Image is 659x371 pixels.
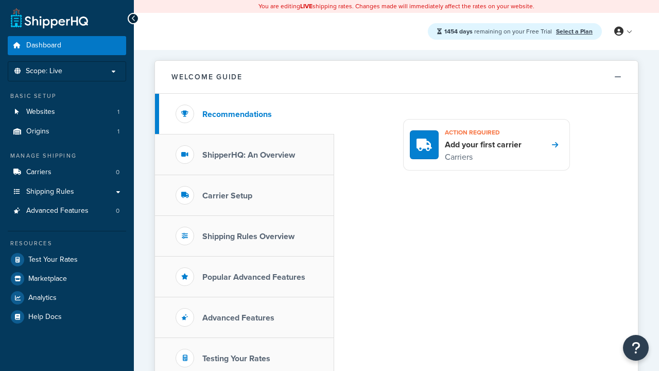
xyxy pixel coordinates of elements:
[8,163,126,182] li: Carriers
[623,335,649,361] button: Open Resource Center
[8,308,126,326] a: Help Docs
[445,139,522,150] h4: Add your first carrier
[116,207,119,215] span: 0
[8,122,126,141] a: Origins1
[202,110,272,119] h3: Recommendations
[8,163,126,182] a: Carriers0
[8,201,126,221] a: Advanced Features0
[556,27,593,36] a: Select a Plan
[116,168,119,177] span: 0
[444,27,473,36] strong: 1454 days
[8,103,126,122] li: Websites
[28,294,57,302] span: Analytics
[202,273,305,282] h3: Popular Advanced Features
[117,127,119,136] span: 1
[26,127,49,136] span: Origins
[8,103,126,122] a: Websites1
[8,201,126,221] li: Advanced Features
[26,108,55,116] span: Websites
[8,269,126,288] a: Marketplace
[26,41,61,50] span: Dashboard
[202,232,294,241] h3: Shipping Rules Overview
[8,182,126,201] a: Shipping Rules
[444,27,553,36] span: remaining on your Free Trial
[171,73,242,81] h2: Welcome Guide
[28,256,78,264] span: Test Your Rates
[8,36,126,55] a: Dashboard
[202,191,252,200] h3: Carrier Setup
[445,150,522,164] p: Carriers
[202,150,295,160] h3: ShipperHQ: An Overview
[300,2,313,11] b: LIVE
[26,188,74,196] span: Shipping Rules
[26,168,51,177] span: Carriers
[26,67,62,76] span: Scope: Live
[8,92,126,100] div: Basic Setup
[8,289,126,307] a: Analytics
[28,313,62,322] span: Help Docs
[202,354,270,363] h3: Testing Your Rates
[26,207,89,215] span: Advanced Features
[8,250,126,269] a: Test Your Rates
[445,126,522,139] h3: Action required
[155,61,638,94] button: Welcome Guide
[8,239,126,248] div: Resources
[28,275,67,283] span: Marketplace
[8,151,126,160] div: Manage Shipping
[202,313,274,323] h3: Advanced Features
[8,122,126,141] li: Origins
[117,108,119,116] span: 1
